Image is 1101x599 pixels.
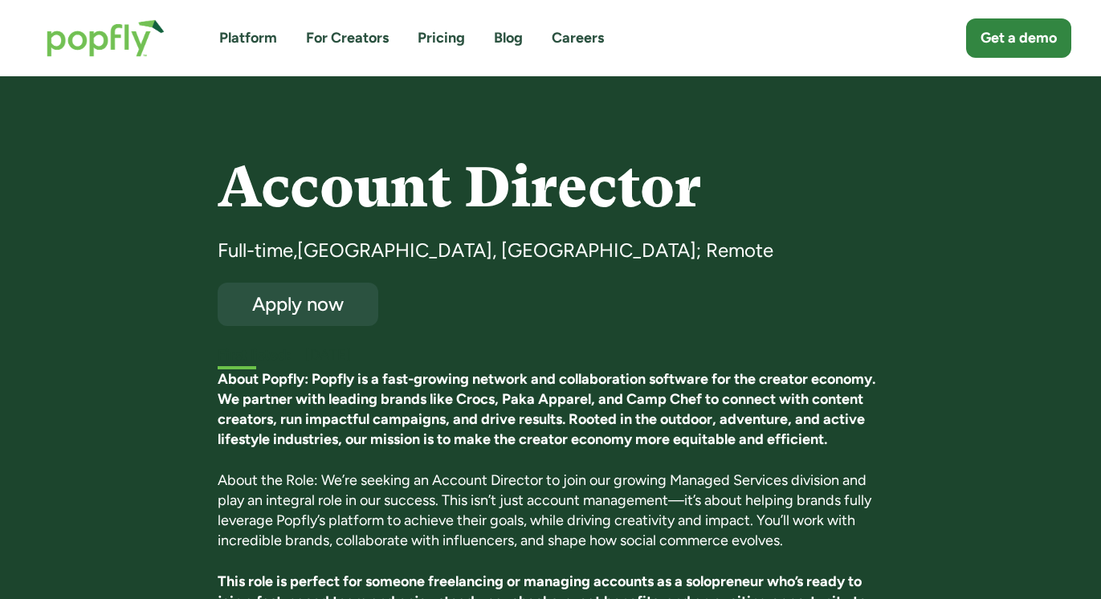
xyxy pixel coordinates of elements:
[218,157,883,218] h4: Account Director
[31,3,181,73] a: home
[219,28,277,48] a: Platform
[218,238,293,263] div: Full-time
[494,28,523,48] a: Blog
[966,18,1071,58] a: Get a demo
[297,238,773,263] div: [GEOGRAPHIC_DATA], [GEOGRAPHIC_DATA]; Remote
[293,238,297,263] div: ,
[305,345,883,365] div: [DATE]
[981,28,1057,48] div: Get a demo
[552,28,604,48] a: Careers
[306,28,389,48] a: For Creators
[218,283,378,326] a: Apply now
[218,471,883,552] p: About the Role: We’re seeking an Account Director to join our growing Managed Services division a...
[218,370,875,449] strong: About Popfly: Popfly is a fast-growing network and collaboration software for the creator economy...
[218,345,291,365] h5: First listed:
[232,294,364,314] div: Apply now
[418,28,465,48] a: Pricing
